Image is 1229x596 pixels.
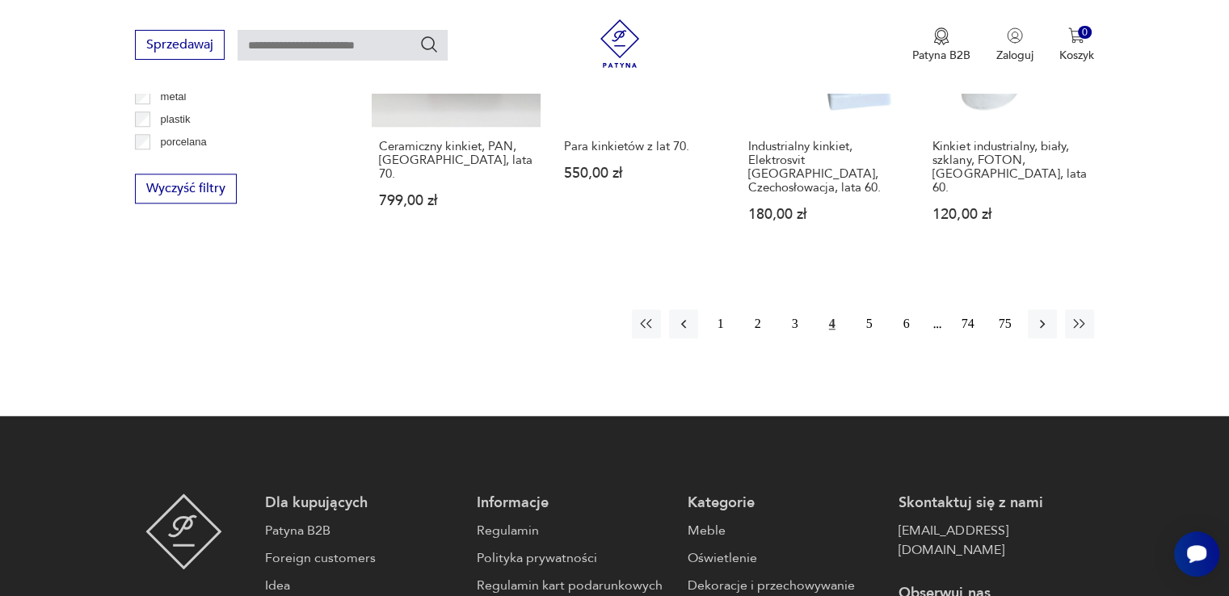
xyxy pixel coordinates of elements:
button: 4 [818,309,847,338]
img: Ikona medalu [933,27,949,45]
p: 120,00 zł [932,208,1086,221]
a: Foreign customers [265,548,460,568]
p: Patyna B2B [912,48,970,63]
button: 5 [855,309,884,338]
h3: Ceramiczny kinkiet, PAN, [GEOGRAPHIC_DATA], lata 70. [379,140,532,181]
a: Regulamin kart podarunkowych [477,576,671,595]
button: Szukaj [419,35,439,54]
p: porcelana [161,133,207,151]
p: Informacje [477,493,671,513]
img: Patyna - sklep z meblami i dekoracjami vintage [596,19,644,68]
p: 180,00 zł [748,208,902,221]
iframe: Smartsupp widget button [1174,531,1219,577]
h3: Kinkiet industrialny, biały, szklany, FOTON, [GEOGRAPHIC_DATA], lata 60. [932,140,1086,195]
a: Regulamin [477,521,671,540]
p: Kategorie [688,493,882,513]
p: metal [161,88,187,106]
a: [EMAIL_ADDRESS][DOMAIN_NAME] [899,521,1093,560]
a: Patyna B2B [265,521,460,540]
h3: Industrialny kinkiet, Elektrosvit [GEOGRAPHIC_DATA], Czechosłowacja, lata 60. [748,140,902,195]
a: Dekoracje i przechowywanie [688,576,882,595]
p: Dla kupujących [265,493,460,513]
button: 1 [706,309,735,338]
p: Skontaktuj się z nami [899,493,1093,513]
button: Wyczyść filtry [135,174,237,204]
p: plastik [161,111,191,128]
a: Ikona medaluPatyna B2B [912,27,970,63]
a: Sprzedawaj [135,40,225,52]
button: 0Koszyk [1059,27,1094,63]
p: 550,00 zł [564,166,718,180]
a: Polityka prywatności [477,548,671,568]
p: 799,00 zł [379,194,532,208]
img: Patyna - sklep z meblami i dekoracjami vintage [145,493,222,569]
h3: Para kinkietów z lat 70. [564,140,718,153]
img: Ikona koszyka [1068,27,1084,44]
img: Ikonka użytkownika [1007,27,1023,44]
a: Oświetlenie [688,548,882,568]
p: Zaloguj [996,48,1033,63]
p: porcelit [161,156,195,174]
button: 75 [991,309,1020,338]
button: 2 [743,309,772,338]
a: Idea [265,576,460,595]
button: 74 [953,309,983,338]
div: 0 [1078,26,1092,40]
button: Zaloguj [996,27,1033,63]
a: Meble [688,521,882,540]
button: 3 [781,309,810,338]
p: Koszyk [1059,48,1094,63]
button: Sprzedawaj [135,30,225,60]
button: Patyna B2B [912,27,970,63]
button: 6 [892,309,921,338]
